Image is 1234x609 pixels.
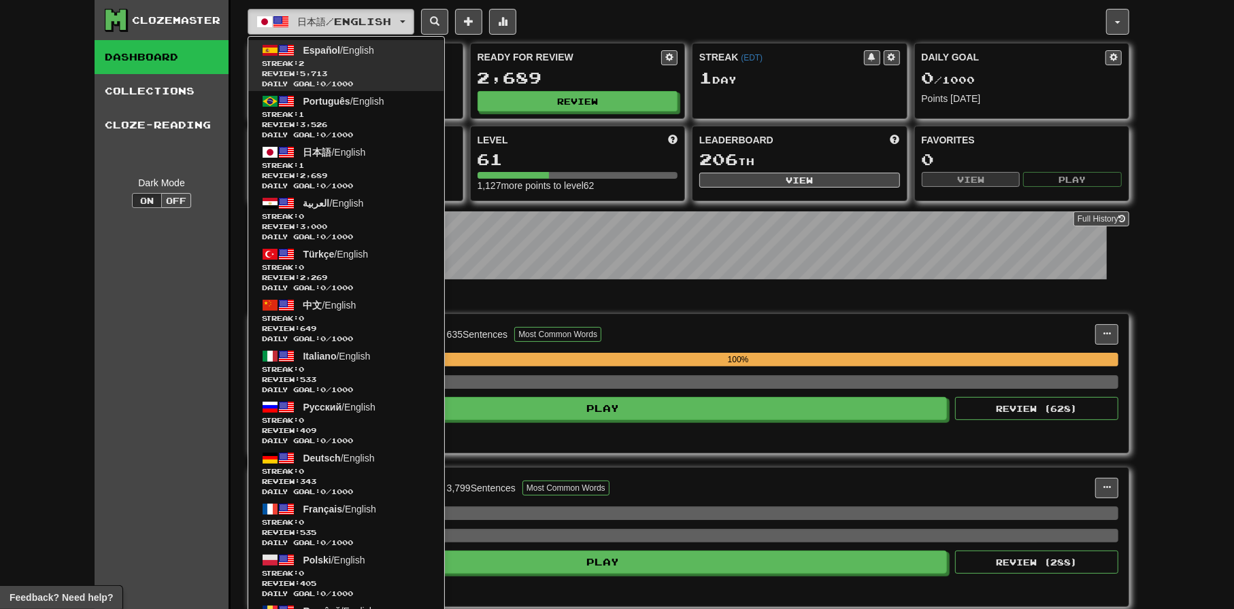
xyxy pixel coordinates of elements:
button: Off [161,193,191,208]
span: 0 [299,518,304,526]
a: Español/EnglishStreak:2 Review:5,713Daily Goal:0/1000 [248,40,444,91]
span: Streak: [262,364,431,375]
span: Streak: [262,466,431,476]
button: View [699,173,900,188]
span: Review: 649 [262,324,431,334]
button: View [922,172,1020,187]
button: Review (288) [955,551,1118,574]
span: Daily Goal: / 1000 [262,385,431,395]
span: Review: 2,269 [262,273,431,283]
span: العربية [303,198,330,209]
span: 0 [922,68,935,87]
span: Daily Goal: / 1000 [262,283,431,293]
button: Play [259,397,947,420]
span: Streak: [262,415,431,425]
span: Review: 3,000 [262,222,431,232]
span: 日本語 / English [298,16,392,27]
span: Streak: [262,211,431,222]
button: Play [1023,172,1122,187]
span: Streak: [262,517,431,527]
span: Review: 405 [262,578,431,589]
a: (EDT) [741,53,763,63]
span: Daily Goal: / 1000 [262,334,431,344]
span: Deutsch [303,453,341,464]
a: Deutsch/EnglishStreak:0 Review:343Daily Goal:0/1000 [248,448,444,499]
a: Português/EnglishStreak:1 Review:3,526Daily Goal:0/1000 [248,91,444,142]
span: / English [303,198,364,209]
button: More stats [489,9,516,35]
span: Daily Goal: / 1000 [262,436,431,446]
span: Streak: [262,568,431,578]
button: Search sentences [421,9,448,35]
a: العربية/EnglishStreak:0 Review:3,000Daily Goal:0/1000 [248,193,444,244]
span: Streak: [262,109,431,120]
div: Points [DATE] [922,92,1122,105]
span: Daily Goal: / 1000 [262,232,431,242]
span: Daily Goal: / 1000 [262,589,431,599]
span: Français [303,504,343,515]
a: Français/EnglishStreak:0 Review:535Daily Goal:0/1000 [248,499,444,550]
span: / English [303,147,366,158]
div: 100% [358,353,1118,366]
span: / English [303,300,356,311]
div: 0 [922,151,1122,168]
a: Full History [1073,211,1129,226]
span: Streak: [262,313,431,324]
span: Review: 535 [262,527,431,538]
button: Play [259,551,947,574]
div: 2,689 [478,69,678,86]
span: Leaderboard [699,133,773,147]
div: Day [699,69,900,87]
div: Favorites [922,133,1122,147]
span: Italiano [303,351,337,362]
button: 日本語/English [248,9,414,35]
div: th [699,151,900,169]
span: Review: 3,526 [262,120,431,130]
span: This week in points, UTC [890,133,900,147]
div: Dark Mode [105,176,218,190]
span: / 1000 [922,74,975,86]
span: Review: 343 [262,476,431,487]
span: 0 [299,416,304,424]
span: Daily Goal: / 1000 [262,181,431,191]
div: Streak [699,50,864,64]
a: Türkçe/EnglishStreak:0 Review:2,269Daily Goal:0/1000 [248,244,444,295]
span: / English [303,453,375,464]
span: Daily Goal: / 1000 [262,538,431,548]
span: / English [303,555,365,565]
span: Daily Goal: / 1000 [262,79,431,89]
span: 0 [299,365,304,373]
a: Italiano/EnglishStreak:0 Review:533Daily Goal:0/1000 [248,346,444,397]
span: / English [303,249,369,260]
button: On [132,193,162,208]
span: / English [303,504,376,515]
span: / English [303,45,374,56]
span: 0 [320,181,326,190]
div: Ready for Review [478,50,662,64]
span: Streak: [262,160,431,171]
div: 61 [478,151,678,168]
span: 0 [320,385,326,394]
span: 0 [320,130,326,139]
a: Cloze-Reading [95,108,229,142]
span: 1 [299,110,304,118]
span: 0 [320,487,326,495]
span: Streak: [262,58,431,69]
span: 0 [299,467,304,475]
span: 0 [320,538,326,546]
button: Review [478,91,678,111]
span: 日本語 [303,147,332,158]
span: / English [303,96,384,107]
button: Review (628) [955,397,1118,420]
span: Español [303,45,340,56]
span: 0 [299,314,304,322]
button: Most Common Words [522,481,610,495]
span: Review: 2,689 [262,171,431,181]
span: 1 [699,68,712,87]
div: 635 Sentences [447,328,508,341]
span: Score more points to level up [668,133,678,147]
span: Review: 533 [262,375,431,385]
div: Daily Goal [922,50,1106,65]
div: Clozemaster [132,14,220,27]
span: Русский [303,402,342,413]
